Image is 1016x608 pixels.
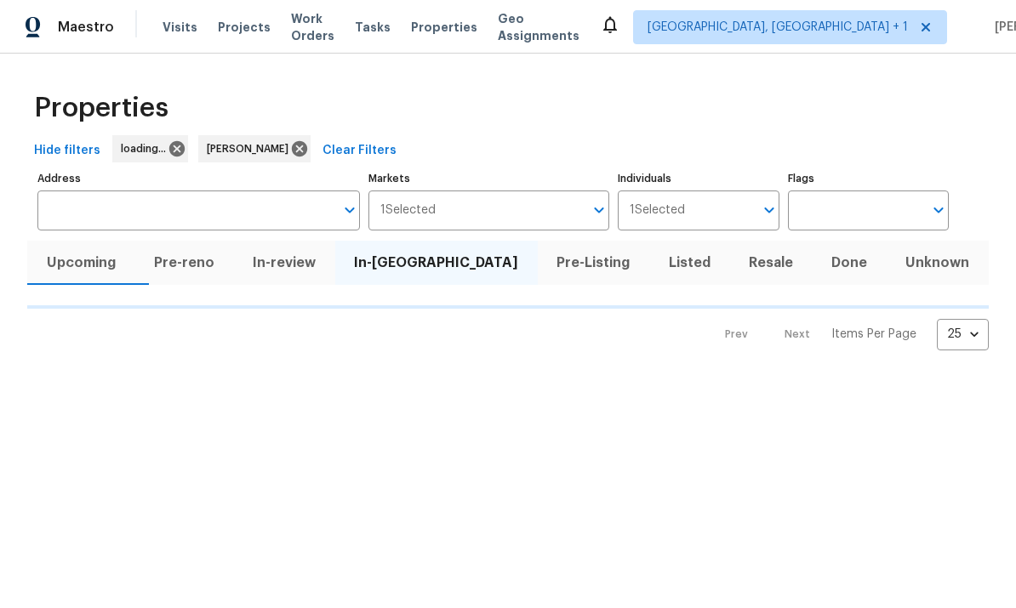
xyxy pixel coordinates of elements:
span: Geo Assignments [498,10,579,44]
button: Open [757,198,781,222]
label: Address [37,173,360,184]
span: Resale [739,251,802,275]
span: Maestro [58,19,114,36]
div: loading... [112,135,188,162]
button: Open [587,198,611,222]
span: Listed [659,251,719,275]
span: Visits [163,19,197,36]
span: Done [823,251,876,275]
span: Projects [218,19,271,36]
span: In-review [243,251,324,275]
label: Markets [368,173,610,184]
span: Pre-Listing [548,251,639,275]
p: Items Per Page [831,326,916,343]
div: [PERSON_NAME] [198,135,311,162]
span: [PERSON_NAME] [207,140,295,157]
span: [GEOGRAPHIC_DATA], [GEOGRAPHIC_DATA] + 1 [648,19,908,36]
button: Open [927,198,950,222]
span: Hide filters [34,140,100,162]
span: loading... [121,140,173,157]
span: In-[GEOGRAPHIC_DATA] [345,251,528,275]
span: Clear Filters [322,140,397,162]
label: Flags [788,173,949,184]
button: Hide filters [27,135,107,167]
span: Work Orders [291,10,334,44]
span: Tasks [355,21,391,33]
span: Upcoming [37,251,124,275]
button: Open [338,198,362,222]
label: Individuals [618,173,779,184]
span: Unknown [897,251,979,275]
span: Pre-reno [145,251,223,275]
div: 25 [937,312,989,356]
nav: Pagination Navigation [709,319,989,350]
span: 1 Selected [380,203,436,218]
span: Properties [411,19,477,36]
button: Clear Filters [316,135,403,167]
span: 1 Selected [630,203,685,218]
span: Properties [34,99,168,116]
